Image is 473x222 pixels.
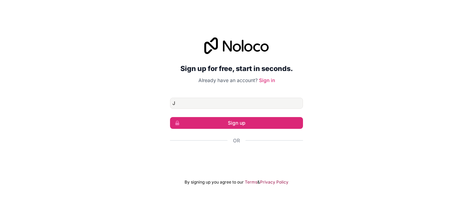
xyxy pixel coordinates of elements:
[167,152,306,167] iframe: Knop Inloggen met Google
[185,179,244,185] span: By signing up you agree to our
[260,179,288,185] a: Privacy Policy
[245,179,257,185] a: Terms
[198,77,258,83] span: Already have an account?
[170,62,303,75] h2: Sign up for free, start in seconds.
[170,117,303,129] button: Sign up
[233,137,240,144] span: Or
[259,77,275,83] a: Sign in
[257,179,260,185] span: &
[170,98,303,109] input: Email address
